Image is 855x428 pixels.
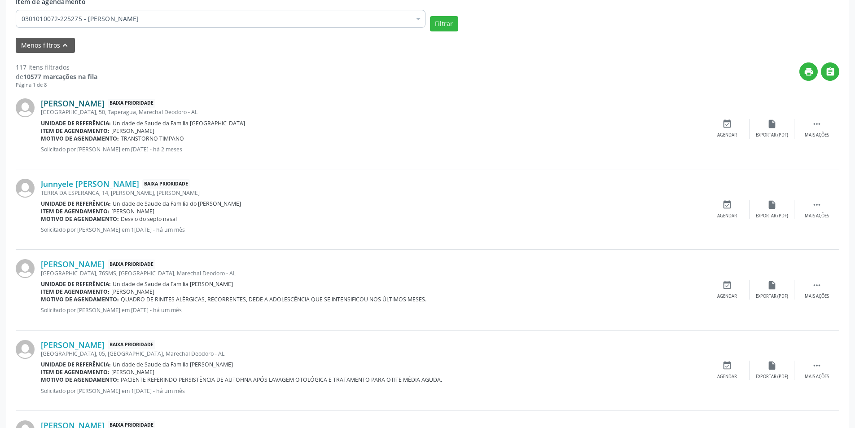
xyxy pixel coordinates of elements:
button: Menos filtroskeyboard_arrow_up [16,38,75,53]
img: img [16,98,35,117]
span: Unidade de Saude da Familia do [PERSON_NAME] [113,200,241,207]
span: 0301010072-225275 - [PERSON_NAME] [22,14,411,23]
b: Unidade de referência: [41,200,111,207]
div: Exportar (PDF) [756,132,788,138]
b: Unidade de referência: [41,119,111,127]
a: [PERSON_NAME] [41,98,105,108]
span: Unidade de Saude da Familia [PERSON_NAME] [113,280,233,288]
a: [PERSON_NAME] [41,340,105,350]
div: Exportar (PDF) [756,213,788,219]
b: Motivo de agendamento: [41,215,119,223]
span: TRANSTORNO TIMPANO [121,135,184,142]
span: Baixa Prioridade [108,260,155,269]
div: Agendar [717,213,737,219]
i:  [812,119,822,129]
div: Exportar (PDF) [756,293,788,300]
b: Unidade de referência: [41,361,111,368]
div: Página 1 de 8 [16,81,97,89]
i:  [812,361,822,371]
div: Agendar [717,293,737,300]
div: Agendar [717,374,737,380]
b: Unidade de referência: [41,280,111,288]
span: PACIENTE REFERINDO PERSISTÊNCIA DE AUTOFINA APÓS LAVAGEM OTOLÓGICA E TRATAMENTO PARA OTITE MÉDIA ... [121,376,442,384]
span: Baixa Prioridade [108,99,155,108]
i:  [812,200,822,210]
div: [GEOGRAPHIC_DATA], 50, Taperagua, Marechal Deodoro - AL [41,108,705,116]
button: print [799,62,818,81]
img: img [16,179,35,198]
b: Motivo de agendamento: [41,376,119,384]
div: Mais ações [805,132,829,138]
div: Exportar (PDF) [756,374,788,380]
span: Unidade de Saude da Familia [GEOGRAPHIC_DATA] [113,119,245,127]
p: Solicitado por [PERSON_NAME] em 1[DATE] - há um mês [41,387,705,395]
div: [GEOGRAPHIC_DATA], 76SMS, [GEOGRAPHIC_DATA], Marechal Deodoro - AL [41,269,705,277]
i:  [825,67,835,77]
div: Mais ações [805,374,829,380]
i: insert_drive_file [767,200,777,210]
p: Solicitado por [PERSON_NAME] em 1[DATE] - há um mês [41,226,705,234]
div: de [16,72,97,81]
i: insert_drive_file [767,361,777,371]
button: Filtrar [430,16,458,31]
b: Item de agendamento: [41,207,110,215]
button:  [821,62,839,81]
div: TERRA DA ESPERANCA, 14, [PERSON_NAME], [PERSON_NAME] [41,189,705,197]
p: Solicitado por [PERSON_NAME] em [DATE] - há 2 meses [41,146,705,153]
i: print [804,67,814,77]
strong: 10577 marcações na fila [23,72,97,81]
span: Unidade de Saude da Familia [PERSON_NAME] [113,361,233,368]
span: [PERSON_NAME] [111,207,154,215]
img: img [16,340,35,359]
img: img [16,259,35,278]
b: Motivo de agendamento: [41,296,119,303]
i: event_available [722,361,732,371]
span: Desvio do septo nasal [121,215,177,223]
i: insert_drive_file [767,280,777,290]
b: Motivo de agendamento: [41,135,119,142]
span: Baixa Prioridade [108,340,155,349]
b: Item de agendamento: [41,368,110,376]
div: Mais ações [805,213,829,219]
div: 117 itens filtrados [16,62,97,72]
div: [GEOGRAPHIC_DATA], 05, [GEOGRAPHIC_DATA], Marechal Deodoro - AL [41,350,705,357]
span: [PERSON_NAME] [111,288,154,296]
span: Baixa Prioridade [142,179,190,189]
div: Mais ações [805,293,829,300]
div: Agendar [717,132,737,138]
i:  [812,280,822,290]
p: Solicitado por [PERSON_NAME] em [DATE] - há um mês [41,306,705,314]
i: event_available [722,200,732,210]
b: Item de agendamento: [41,288,110,296]
i: event_available [722,119,732,129]
a: Junnyele [PERSON_NAME] [41,179,139,189]
i: insert_drive_file [767,119,777,129]
i: keyboard_arrow_up [60,40,70,50]
span: [PERSON_NAME] [111,368,154,376]
b: Item de agendamento: [41,127,110,135]
a: [PERSON_NAME] [41,259,105,269]
span: QUADRO DE RINITES ALÉRGICAS, RECORRENTES, DEDE A ADOLESCÊNCIA QUE SE INTENSIFICOU NOS ÚLTIMOS MESES. [121,296,426,303]
span: [PERSON_NAME] [111,127,154,135]
i: event_available [722,280,732,290]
